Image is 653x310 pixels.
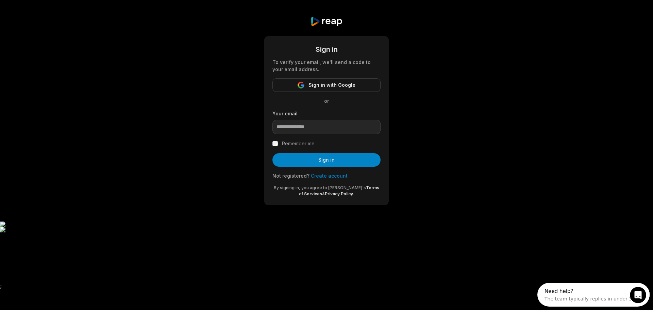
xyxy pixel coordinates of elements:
[537,283,650,307] iframe: Intercom live chat discovery launcher
[272,153,381,167] button: Sign in
[630,287,646,303] iframe: Intercom live chat
[272,59,381,73] div: To verify your email, we'll send a code to your email address.
[353,191,354,196] span: .
[272,173,309,179] span: Not registered?
[3,3,118,21] div: Open Intercom Messenger
[272,78,381,92] button: Sign in with Google
[7,6,98,11] div: Need help?
[7,11,98,18] div: The team typically replies in under 3h
[319,97,334,104] span: or
[282,140,315,148] label: Remember me
[322,191,325,196] span: &
[299,185,379,196] a: Terms of Services
[272,110,381,117] label: Your email
[310,16,342,27] img: reap
[274,185,366,190] span: By signing in, you agree to [PERSON_NAME]'s
[325,191,353,196] a: Privacy Policy
[272,44,381,54] div: Sign in
[308,81,355,89] span: Sign in with Google
[311,173,348,179] a: Create account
